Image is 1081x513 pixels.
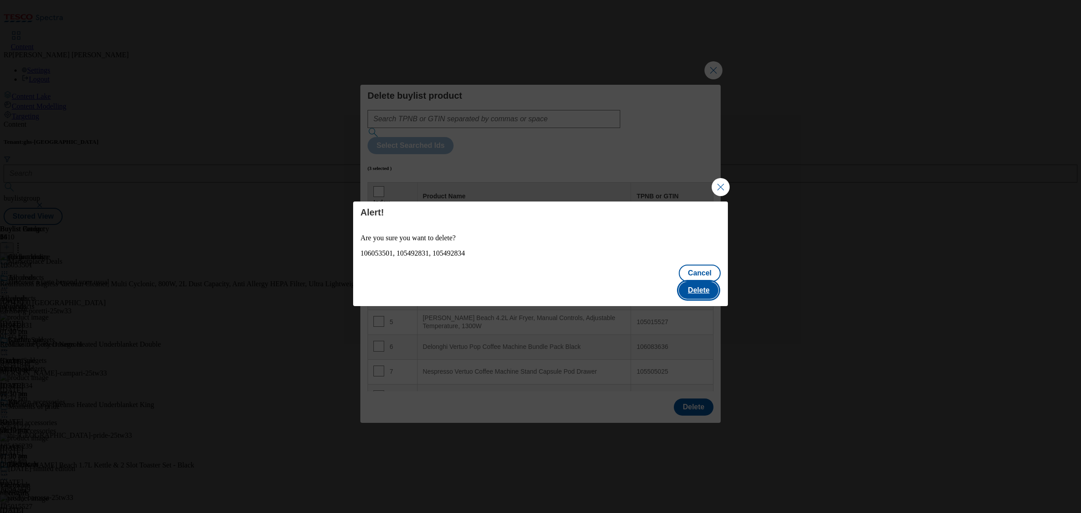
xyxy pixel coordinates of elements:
[360,249,721,257] div: 106053501, 105492831, 105492834
[360,207,721,218] h4: Alert!
[712,178,730,196] button: Close Modal
[679,265,720,282] button: Cancel
[360,234,721,242] p: Are you sure you want to delete?
[353,202,728,306] div: Modal
[679,282,718,299] button: Delete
